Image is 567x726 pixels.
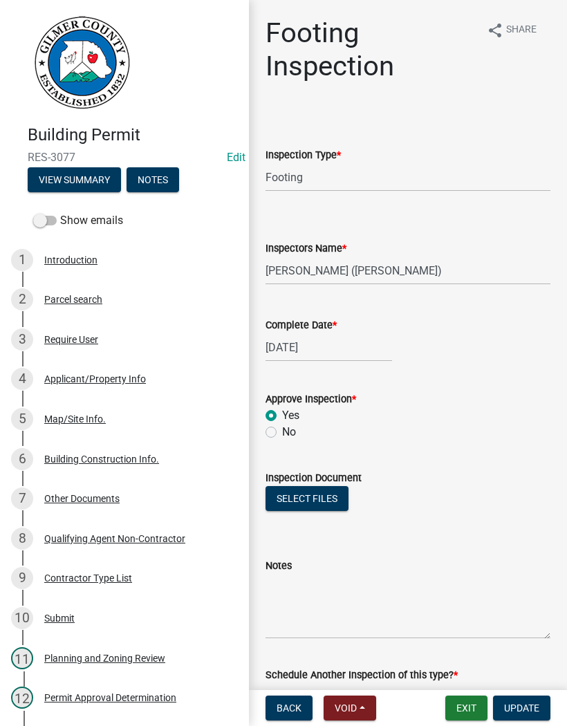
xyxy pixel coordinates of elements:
[266,474,362,483] label: Inspection Document
[44,454,159,464] div: Building Construction Info.
[493,696,550,720] button: Update
[282,424,296,440] label: No
[266,17,476,83] h1: Footing Inspection
[44,693,176,702] div: Permit Approval Determination
[277,702,301,714] span: Back
[28,167,121,192] button: View Summary
[266,151,341,160] label: Inspection Type
[11,567,33,589] div: 9
[227,151,245,164] a: Edit
[282,683,299,700] label: Yes
[266,696,313,720] button: Back
[506,22,537,39] span: Share
[44,295,102,304] div: Parcel search
[11,328,33,351] div: 3
[44,374,146,384] div: Applicant/Property Info
[11,408,33,430] div: 5
[11,249,33,271] div: 1
[44,534,185,543] div: Qualifying Agent Non-Contractor
[266,671,458,680] label: Schedule Another Inspection of this type?
[11,647,33,669] div: 11
[28,175,121,186] wm-modal-confirm: Summary
[127,167,179,192] button: Notes
[324,696,376,720] button: Void
[11,687,33,709] div: 12
[266,244,346,254] label: Inspectors Name
[44,494,120,503] div: Other Documents
[44,613,75,623] div: Submit
[28,151,221,164] span: RES-3077
[44,255,97,265] div: Introduction
[44,653,165,663] div: Planning and Zoning Review
[227,151,245,164] wm-modal-confirm: Edit Application Number
[487,22,503,39] i: share
[44,573,132,583] div: Contractor Type List
[266,333,392,362] input: mm/dd/yyyy
[282,407,299,424] label: Yes
[11,528,33,550] div: 8
[335,702,357,714] span: Void
[28,15,131,111] img: Gilmer County, Georgia
[476,17,548,44] button: shareShare
[266,321,337,331] label: Complete Date
[11,487,33,510] div: 7
[445,696,487,720] button: Exit
[266,561,292,571] label: Notes
[504,702,539,714] span: Update
[28,125,238,145] h4: Building Permit
[11,288,33,310] div: 2
[266,486,348,511] button: Select files
[266,395,356,404] label: Approve Inspection
[127,175,179,186] wm-modal-confirm: Notes
[11,607,33,629] div: 10
[11,368,33,390] div: 4
[33,212,123,229] label: Show emails
[11,448,33,470] div: 6
[44,335,98,344] div: Require User
[44,414,106,424] div: Map/Site Info.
